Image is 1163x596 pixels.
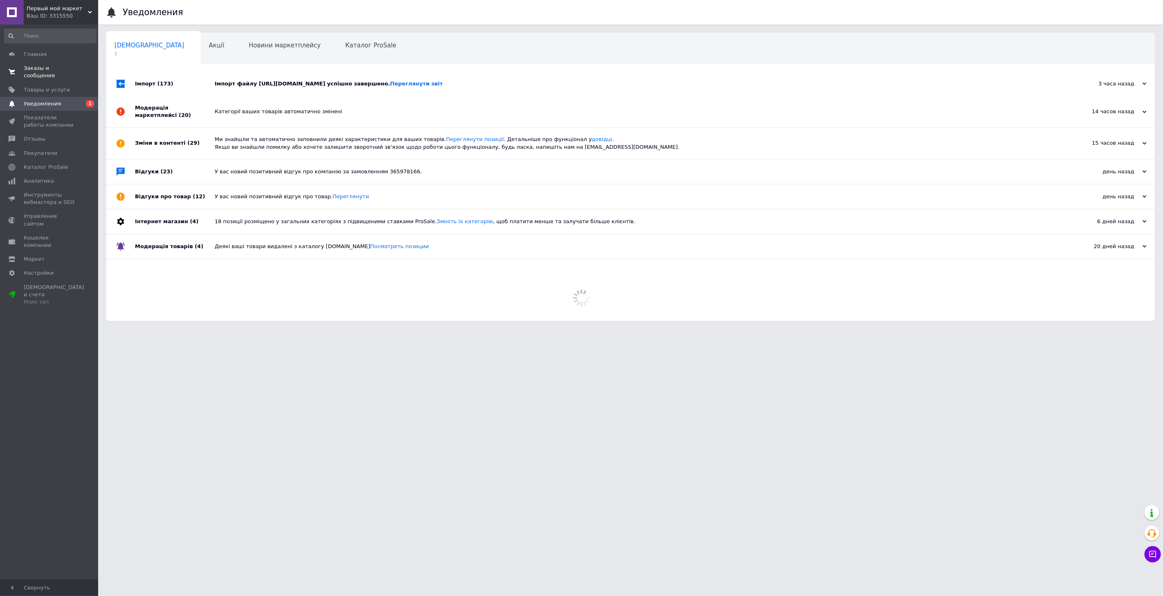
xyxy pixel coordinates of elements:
span: Инструменты вебмастера и SEO [24,191,76,206]
a: Посмотреть позиции [370,243,429,249]
div: У вас новий позитивний відгук про компанію за замовленням 365978166. [215,168,1065,175]
span: (29) [187,140,200,146]
span: Акції [209,42,225,49]
span: Маркет [24,255,45,263]
div: 3 часа назад [1065,80,1147,87]
div: Імпорт [135,72,215,96]
div: Відгуки [135,159,215,184]
div: 15 часов назад [1065,139,1147,147]
div: Інтернет магазин [135,209,215,234]
span: Кошелек компании [24,234,76,249]
button: Чат с покупателем [1145,546,1161,562]
span: Отзывы [24,135,45,143]
span: (4) [190,218,198,224]
div: Зміни в контенті [135,128,215,159]
a: Змініть їх категорію [437,218,493,224]
div: Імпорт файлу [URL][DOMAIN_NAME] успішно завершено. [215,80,1065,87]
span: Уведомления [24,100,61,108]
div: Ми знайшли та автоматично заповнили деякі характеристики для ваших товарів. . Детальніше про функ... [215,136,1065,150]
span: (20) [179,112,191,118]
span: Показатели работы компании [24,114,76,129]
span: Главная [24,51,47,58]
span: (23) [161,168,173,175]
div: Модерація товарів [135,234,215,259]
span: 1 [86,100,94,107]
span: Новини маркетплейсу [249,42,321,49]
div: 14 часов назад [1065,108,1147,115]
div: Prom топ [24,298,84,306]
div: Деякі ваші товари видалені з каталогу [DOMAIN_NAME] [215,243,1065,250]
span: Настройки [24,269,54,277]
span: Товары и услуги [24,86,70,94]
span: Каталог ProSale [345,42,396,49]
span: Заказы и сообщения [24,65,76,79]
span: Каталог ProSale [24,164,68,171]
a: Переглянути [332,193,369,199]
div: день назад [1065,168,1147,175]
span: (4) [195,243,203,249]
a: Переглянути позиції [446,136,504,142]
span: (173) [157,81,173,87]
div: Відгуки про товар [135,184,215,209]
span: Первый мой маркет [27,5,88,12]
span: [DEMOGRAPHIC_DATA] [115,42,184,49]
span: Покупатели [24,150,57,157]
div: У вас новий позитивний відгук про товар. [215,193,1065,200]
span: Аналитика [24,177,54,185]
h1: Уведомления [123,7,183,17]
div: 6 дней назад [1065,218,1147,225]
a: Переглянути звіт [390,81,443,87]
div: 20 дней назад [1065,243,1147,250]
span: Управление сайтом [24,213,76,227]
div: Модерація маркетплейсі [135,96,215,127]
input: Поиск [4,29,97,43]
div: Ваш ID: 3315550 [27,12,98,20]
span: 1 [115,51,184,57]
span: (12) [193,193,205,199]
span: [DEMOGRAPHIC_DATA] и счета [24,284,84,306]
div: 18 позиції розміщено у загальних категоріях з підвищеними ставками ProSale. , щоб платити менше т... [215,218,1065,225]
div: день назад [1065,193,1147,200]
a: довідці [592,136,612,142]
div: Категорії ваших товарів автоматично змінені [215,108,1065,115]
